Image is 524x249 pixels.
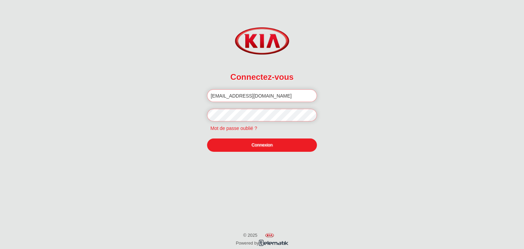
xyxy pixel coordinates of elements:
[207,89,317,102] input: Email
[207,126,261,131] a: Mot de passe oublié ?
[259,233,281,238] img: word_sayartech.png
[207,68,317,86] h2: Connectez-vous
[214,225,310,247] p: © 2025 Powered by
[259,240,288,246] img: telematik.png
[207,138,317,151] a: Connexion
